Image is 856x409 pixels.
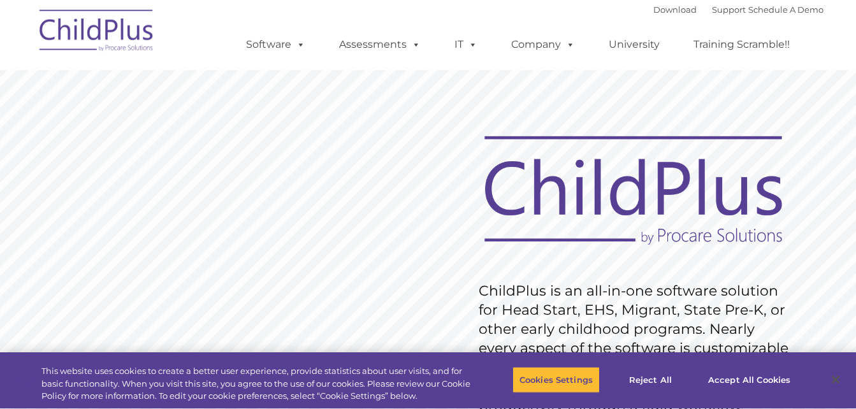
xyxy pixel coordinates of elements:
[41,365,471,403] div: This website uses cookies to create a better user experience, provide statistics about user visit...
[442,32,490,57] a: IT
[653,4,823,15] font: |
[681,32,802,57] a: Training Scramble!!
[701,366,797,393] button: Accept All Cookies
[653,4,697,15] a: Download
[611,366,690,393] button: Reject All
[33,1,161,64] img: ChildPlus by Procare Solutions
[233,32,318,57] a: Software
[822,366,850,394] button: Close
[326,32,433,57] a: Assessments
[512,366,600,393] button: Cookies Settings
[498,32,588,57] a: Company
[596,32,672,57] a: University
[748,4,823,15] a: Schedule A Demo
[712,4,746,15] a: Support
